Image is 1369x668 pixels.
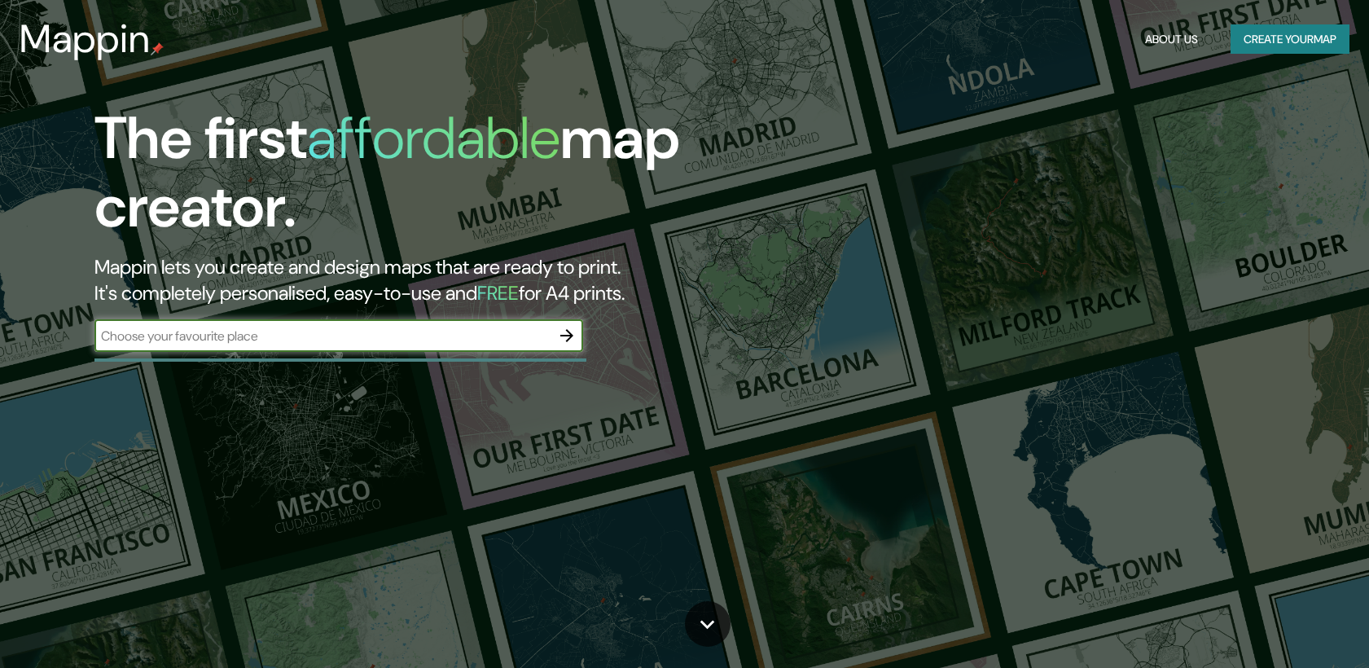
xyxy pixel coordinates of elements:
[1139,24,1204,55] button: About Us
[94,254,779,306] h2: Mappin lets you create and design maps that are ready to print. It's completely personalised, eas...
[307,100,560,176] h1: affordable
[477,280,519,305] h5: FREE
[151,42,164,55] img: mappin-pin
[94,327,551,345] input: Choose your favourite place
[94,104,779,254] h1: The first map creator.
[1231,24,1349,55] button: Create yourmap
[20,16,151,62] h3: Mappin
